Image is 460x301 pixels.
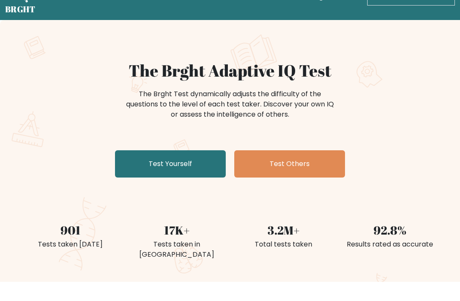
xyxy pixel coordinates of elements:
div: 3.2M+ [235,222,331,239]
div: Results rated as accurate [342,239,438,249]
a: Test Yourself [115,150,226,178]
div: 901 [22,222,118,239]
div: 92.8% [342,222,438,239]
div: Tests taken [DATE] [22,239,118,249]
div: Total tests taken [235,239,331,249]
div: Tests taken in [GEOGRAPHIC_DATA] [129,239,225,260]
h5: BRGHT [5,4,36,14]
h1: The Brght Adaptive IQ Test [22,61,438,80]
div: The Brght Test dynamically adjusts the difficulty of the questions to the level of each test take... [124,89,336,120]
a: Test Others [234,150,345,178]
div: 17K+ [129,222,225,239]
